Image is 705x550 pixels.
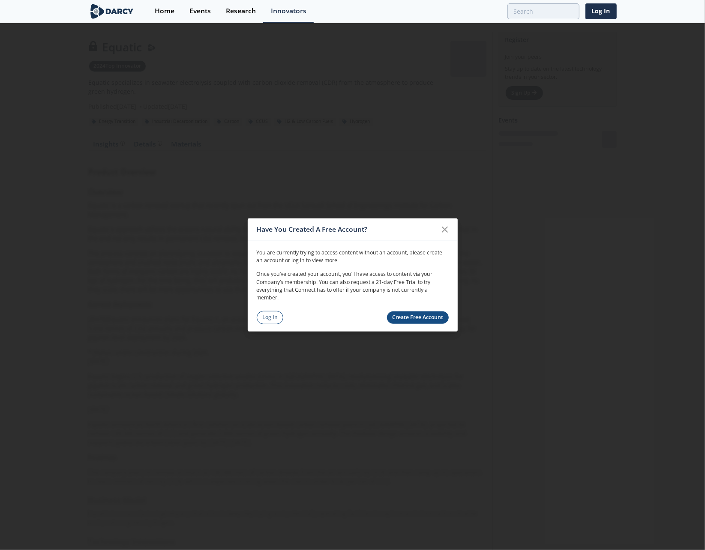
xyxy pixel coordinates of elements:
a: Log In [585,3,617,19]
div: Research [226,8,256,15]
div: Events [189,8,211,15]
input: Advanced Search [507,3,579,19]
div: Home [155,8,174,15]
div: Innovators [271,8,306,15]
img: logo-wide.svg [89,4,135,19]
a: Log In [257,311,284,324]
a: Create Free Account [387,311,449,324]
div: Have You Created A Free Account? [257,221,437,238]
p: You are currently trying to access content without an account, please create an account or log in... [257,248,449,264]
p: Once you’ve created your account, you’ll have access to content via your Company’s membership. Yo... [257,270,449,302]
